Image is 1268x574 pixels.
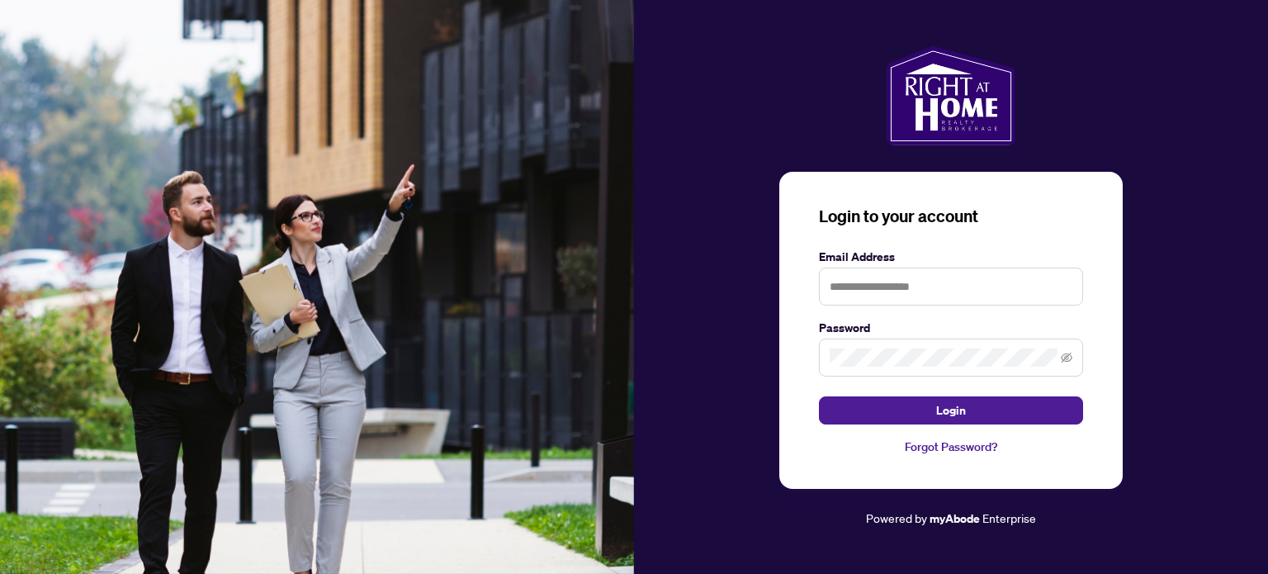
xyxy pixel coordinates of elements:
button: Login [819,396,1083,425]
span: eye-invisible [1061,352,1072,363]
a: Forgot Password? [819,438,1083,456]
label: Email Address [819,248,1083,266]
span: Powered by [866,510,927,525]
a: myAbode [930,510,980,528]
label: Password [819,319,1083,337]
img: ma-logo [887,46,1015,145]
span: Enterprise [982,510,1036,525]
h3: Login to your account [819,205,1083,228]
span: Login [936,397,966,424]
